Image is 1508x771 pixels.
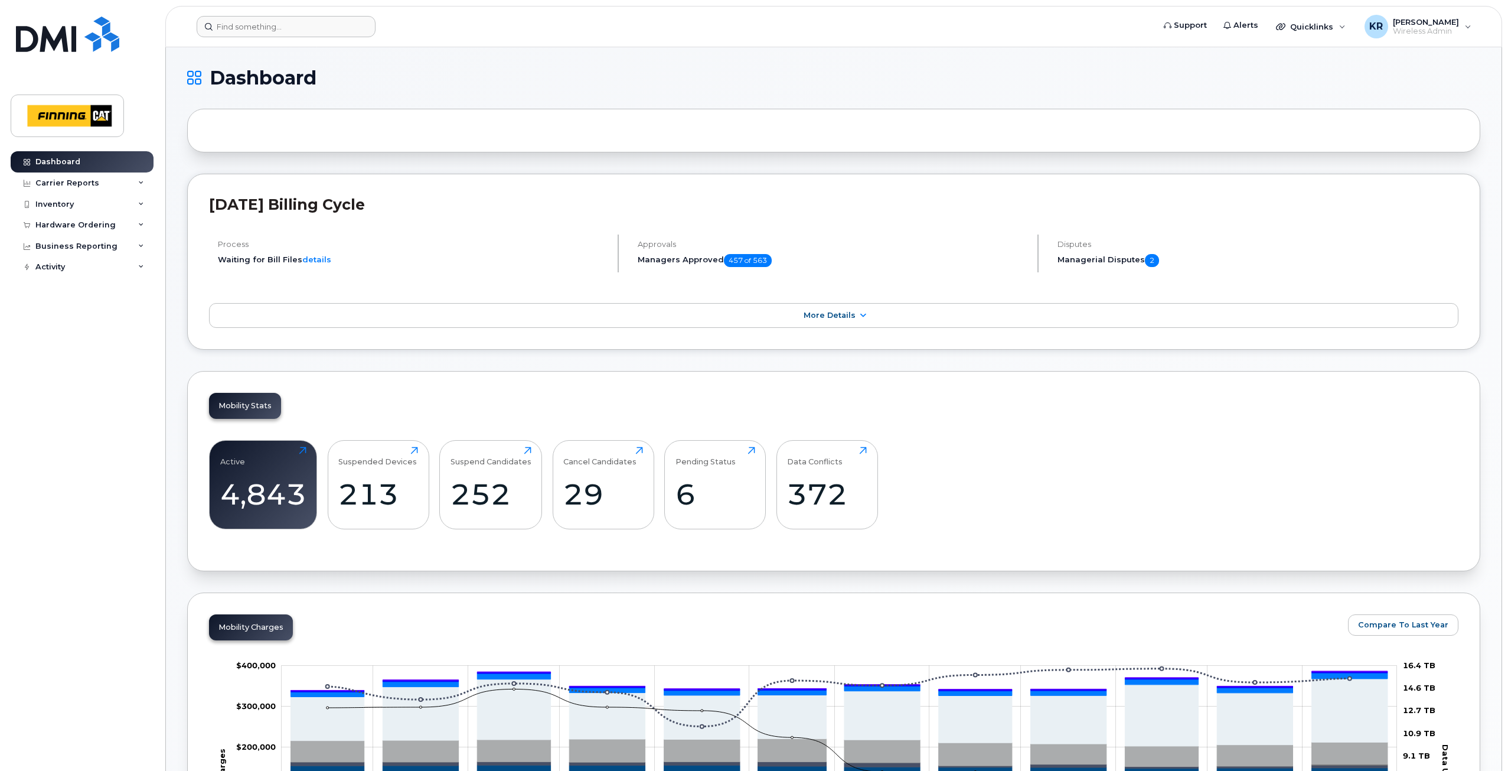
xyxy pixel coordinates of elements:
[1403,728,1435,738] tspan: 10.9 TB
[218,254,608,265] li: Waiting for Bill Files
[236,661,276,670] g: $0
[1057,240,1458,249] h4: Disputes
[218,240,608,249] h4: Process
[209,196,1458,213] h2: [DATE] Billing Cycle
[1348,614,1458,636] button: Compare To Last Year
[291,672,1388,692] g: HST
[804,311,856,320] span: More Details
[1403,683,1435,692] tspan: 14.6 TB
[220,447,306,522] a: Active4,843
[291,739,1388,766] g: Hardware
[638,254,1027,267] h5: Managers Approved
[1403,705,1435,715] tspan: 12.7 TB
[338,447,417,466] div: Suspended Devices
[1403,661,1435,670] tspan: 16.4 TB
[291,671,1388,691] g: PST
[236,701,276,711] tspan: $300,000
[451,477,531,512] div: 252
[724,254,772,267] span: 457 of 563
[210,69,316,87] span: Dashboard
[236,701,276,711] g: $0
[787,447,843,466] div: Data Conflicts
[563,447,643,522] a: Cancel Candidates29
[338,447,418,522] a: Suspended Devices213
[563,477,643,512] div: 29
[291,671,1388,691] g: QST
[236,661,276,670] tspan: $400,000
[338,477,418,512] div: 213
[1145,254,1159,267] span: 2
[220,477,306,512] div: 4,843
[236,742,276,752] g: $0
[787,477,867,512] div: 372
[220,447,245,466] div: Active
[1057,254,1458,267] h5: Managerial Disputes
[236,742,276,752] tspan: $200,000
[675,447,755,522] a: Pending Status6
[1457,720,1499,762] iframe: Messenger Launcher
[291,679,1388,746] g: Features
[451,447,531,466] div: Suspend Candidates
[302,255,331,264] a: details
[291,762,1388,768] g: Roaming
[787,447,867,522] a: Data Conflicts372
[675,447,736,466] div: Pending Status
[675,477,755,512] div: 6
[563,447,637,466] div: Cancel Candidates
[638,240,1027,249] h4: Approvals
[1358,619,1448,630] span: Compare To Last Year
[291,673,1388,697] g: GST
[1403,751,1430,760] tspan: 9.1 TB
[451,447,531,522] a: Suspend Candidates252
